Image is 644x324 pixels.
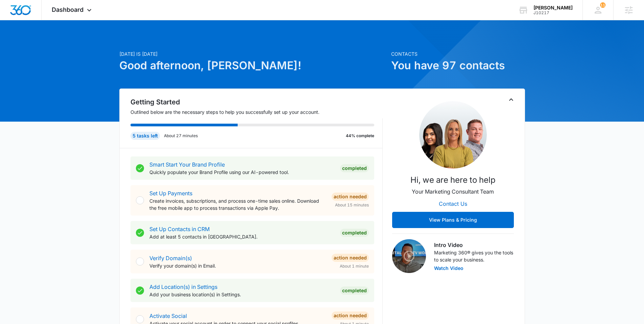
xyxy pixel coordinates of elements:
button: View Plans & Pricing [392,212,514,228]
p: Quickly populate your Brand Profile using our AI-powered tool. [149,169,335,176]
div: account name [533,5,573,10]
div: Action Needed [332,254,369,262]
h3: Intro Video [434,241,514,249]
p: Add your business location(s) in Settings. [149,291,335,298]
div: Completed [340,229,369,237]
a: Smart Start Your Brand Profile [149,161,225,168]
span: About 15 minutes [335,202,369,208]
div: account id [533,10,573,15]
a: Verify Domain(s) [149,255,192,261]
div: 5 tasks left [130,132,160,140]
a: Activate Social [149,313,187,319]
a: Add Location(s) in Settings [149,283,217,290]
a: Set Up Payments [149,190,192,197]
button: Contact Us [432,196,474,212]
img: Intro Video [392,239,426,273]
span: 11 [600,2,605,8]
button: Toggle Collapse [507,96,515,104]
div: Action Needed [332,311,369,320]
button: Watch Video [434,266,463,271]
span: Dashboard [52,6,84,13]
p: [DATE] is [DATE] [119,50,387,57]
p: Your Marketing Consultant Team [412,188,494,196]
p: Hi, we are here to help [410,174,496,186]
div: Action Needed [332,193,369,201]
h1: You have 97 contacts [391,57,525,74]
p: Add at least 5 contacts in [GEOGRAPHIC_DATA]. [149,233,335,240]
p: Create invoices, subscriptions, and process one-time sales online. Download the free mobile app t... [149,197,326,211]
p: Marketing 360® gives you the tools to scale your business. [434,249,514,263]
p: Contacts [391,50,525,57]
span: About 1 minute [340,263,369,269]
h2: Getting Started [130,97,383,107]
div: Completed [340,164,369,172]
p: Outlined below are the necessary steps to help you successfully set up your account. [130,108,383,116]
p: 44% complete [346,133,374,139]
div: Completed [340,286,369,295]
div: notifications count [600,2,605,8]
a: Set Up Contacts in CRM [149,226,210,232]
p: About 27 minutes [164,133,198,139]
h1: Good afternoon, [PERSON_NAME]! [119,57,387,74]
p: Verify your domain(s) in Email. [149,262,326,269]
